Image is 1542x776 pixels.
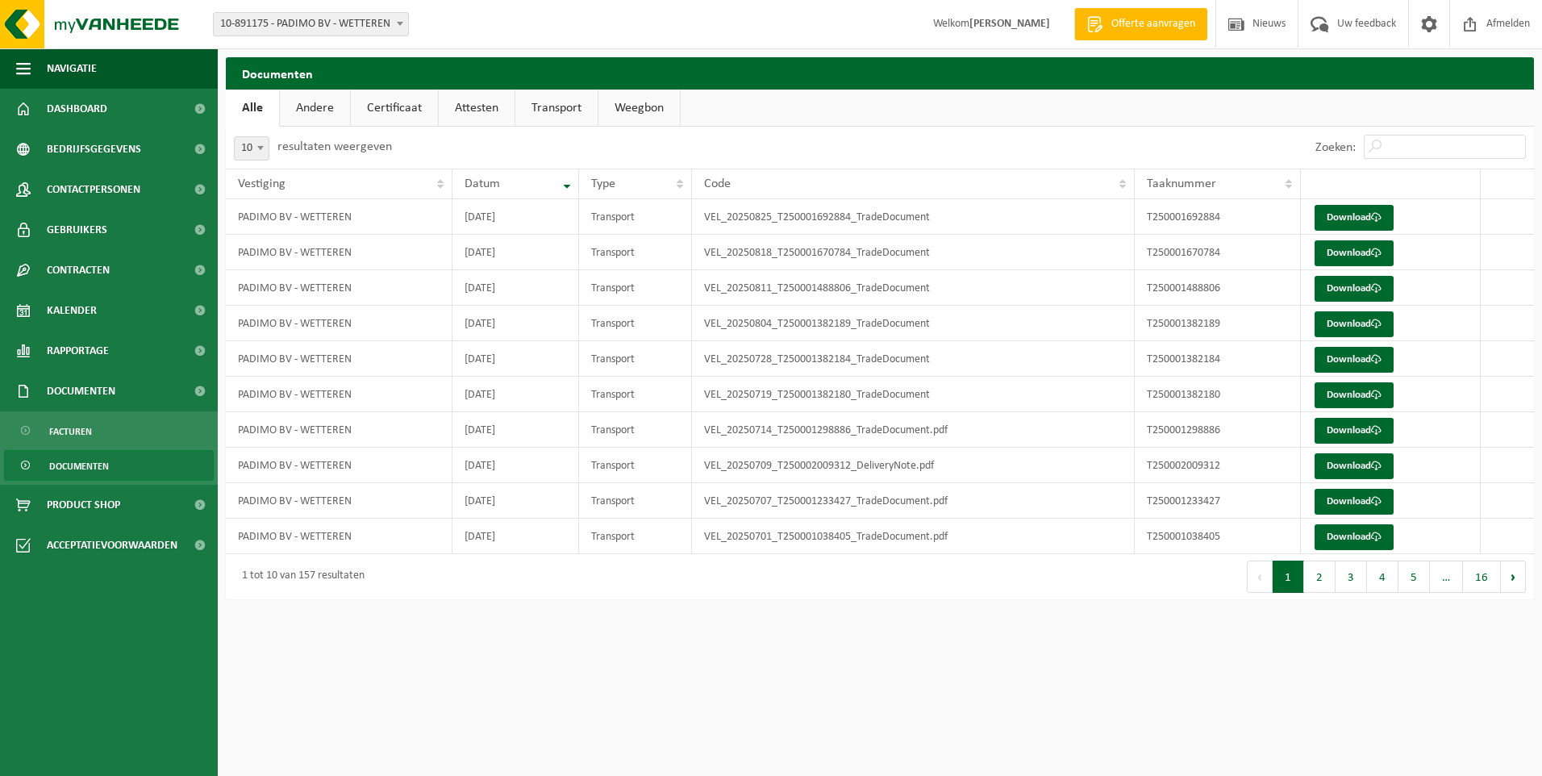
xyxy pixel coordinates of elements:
[226,341,452,377] td: PADIMO BV - WETTEREN
[47,210,107,250] span: Gebruikers
[579,377,692,412] td: Transport
[1247,561,1273,593] button: Previous
[47,371,115,411] span: Documenten
[47,89,107,129] span: Dashboard
[226,90,279,127] a: Alle
[4,450,214,481] a: Documenten
[452,412,580,448] td: [DATE]
[1074,8,1207,40] a: Offerte aanvragen
[226,235,452,270] td: PADIMO BV - WETTEREN
[439,90,515,127] a: Attesten
[235,137,269,160] span: 10
[692,270,1134,306] td: VEL_20250811_T250001488806_TradeDocument
[579,341,692,377] td: Transport
[226,199,452,235] td: PADIMO BV - WETTEREN
[579,199,692,235] td: Transport
[579,270,692,306] td: Transport
[579,306,692,341] td: Transport
[1315,347,1394,373] a: Download
[1147,177,1216,190] span: Taaknummer
[1336,561,1367,593] button: 3
[591,177,615,190] span: Type
[226,57,1534,89] h2: Documenten
[579,448,692,483] td: Transport
[47,129,141,169] span: Bedrijfsgegevens
[226,377,452,412] td: PADIMO BV - WETTEREN
[579,483,692,519] td: Transport
[1304,561,1336,593] button: 2
[226,519,452,554] td: PADIMO BV - WETTEREN
[1135,270,1301,306] td: T250001488806
[692,199,1134,235] td: VEL_20250825_T250001692884_TradeDocument
[692,377,1134,412] td: VEL_20250719_T250001382180_TradeDocument
[579,412,692,448] td: Transport
[47,525,177,565] span: Acceptatievoorwaarden
[1315,418,1394,444] a: Download
[1430,561,1463,593] span: …
[4,415,214,446] a: Facturen
[1315,141,1356,154] label: Zoeken:
[598,90,680,127] a: Weegbon
[704,177,731,190] span: Code
[1398,561,1430,593] button: 5
[1135,199,1301,235] td: T250001692884
[692,448,1134,483] td: VEL_20250709_T250002009312_DeliveryNote.pdf
[234,562,365,591] div: 1 tot 10 van 157 resultaten
[1501,561,1526,593] button: Next
[452,519,580,554] td: [DATE]
[1135,377,1301,412] td: T250001382180
[452,199,580,235] td: [DATE]
[1135,412,1301,448] td: T250001298886
[1315,205,1394,231] a: Download
[515,90,598,127] a: Transport
[1315,382,1394,408] a: Download
[1135,235,1301,270] td: T250001670784
[1315,453,1394,479] a: Download
[692,483,1134,519] td: VEL_20250707_T250001233427_TradeDocument.pdf
[226,306,452,341] td: PADIMO BV - WETTEREN
[1315,240,1394,266] a: Download
[1315,489,1394,515] a: Download
[214,13,408,35] span: 10-891175 - PADIMO BV - WETTEREN
[49,451,109,482] span: Documenten
[452,235,580,270] td: [DATE]
[47,250,110,290] span: Contracten
[1135,306,1301,341] td: T250001382189
[692,235,1134,270] td: VEL_20250818_T250001670784_TradeDocument
[47,485,120,525] span: Product Shop
[1315,311,1394,337] a: Download
[351,90,438,127] a: Certificaat
[47,331,109,371] span: Rapportage
[692,412,1134,448] td: VEL_20250714_T250001298886_TradeDocument.pdf
[1367,561,1398,593] button: 4
[579,519,692,554] td: Transport
[1135,341,1301,377] td: T250001382184
[226,448,452,483] td: PADIMO BV - WETTEREN
[280,90,350,127] a: Andere
[452,341,580,377] td: [DATE]
[213,12,409,36] span: 10-891175 - PADIMO BV - WETTEREN
[1135,448,1301,483] td: T250002009312
[1315,276,1394,302] a: Download
[1107,16,1199,32] span: Offerte aanvragen
[47,169,140,210] span: Contactpersonen
[465,177,500,190] span: Datum
[226,270,452,306] td: PADIMO BV - WETTEREN
[226,483,452,519] td: PADIMO BV - WETTEREN
[579,235,692,270] td: Transport
[692,306,1134,341] td: VEL_20250804_T250001382189_TradeDocument
[47,290,97,331] span: Kalender
[277,140,392,153] label: resultaten weergeven
[234,136,269,161] span: 10
[1135,519,1301,554] td: T250001038405
[1463,561,1501,593] button: 16
[238,177,285,190] span: Vestiging
[452,483,580,519] td: [DATE]
[47,48,97,89] span: Navigatie
[452,377,580,412] td: [DATE]
[969,18,1050,30] strong: [PERSON_NAME]
[692,341,1134,377] td: VEL_20250728_T250001382184_TradeDocument
[1273,561,1304,593] button: 1
[692,519,1134,554] td: VEL_20250701_T250001038405_TradeDocument.pdf
[452,270,580,306] td: [DATE]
